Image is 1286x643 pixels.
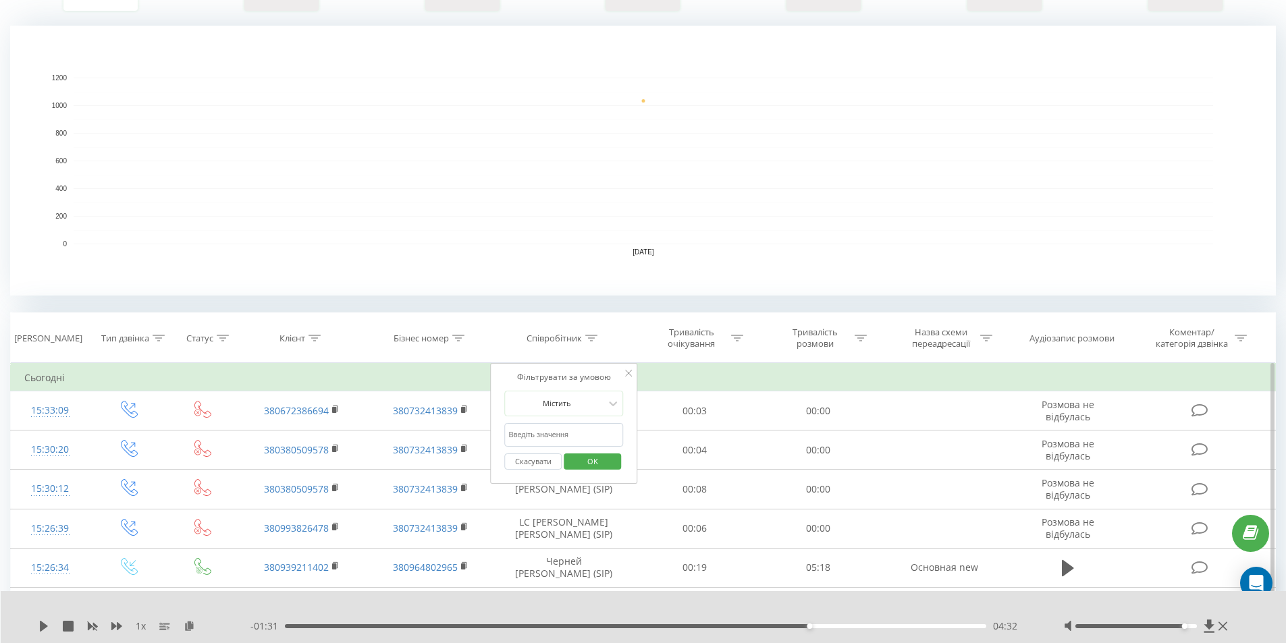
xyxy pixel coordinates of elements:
text: 600 [55,157,67,165]
td: 00:00 [757,470,880,509]
a: 380732413839 [393,522,458,534]
td: [PERSON_NAME] (SIP) [495,470,633,509]
div: Accessibility label [1182,623,1187,629]
div: Фільтрувати за умовою [504,370,623,384]
div: Аудіозапис розмови [1029,333,1115,344]
text: 1200 [52,74,68,82]
span: 1 x [136,619,146,633]
input: Введіть значення [504,423,623,447]
td: 00:08 [633,470,757,509]
span: Розмова не відбулась [1042,398,1094,423]
div: Тип дзвінка [101,333,149,344]
div: Клієнт [279,333,305,344]
text: 0 [63,240,67,248]
div: Бізнес номер [394,333,449,344]
td: Сьогодні [11,364,1276,391]
div: Назва схеми переадресації [905,327,977,350]
svg: A chart. [10,26,1276,296]
td: 00:00 [757,391,880,430]
td: 00:19 [633,548,757,587]
td: 00:00 [757,430,880,470]
div: 15:33:09 [24,397,76,424]
div: Accessibility label [807,623,812,629]
div: [PERSON_NAME] [14,333,82,344]
td: Черней [PERSON_NAME] (SIP) [495,548,633,587]
div: 15:30:12 [24,476,76,502]
td: 00:03 [633,391,757,430]
span: Розмова не відбулась [1042,437,1094,462]
a: 380732413839 [393,482,458,495]
a: 380939211402 [264,561,329,574]
div: Тривалість очікування [655,327,728,350]
span: Розмова не відбулась [1042,476,1094,501]
span: Розмова не відбулась [1042,515,1094,540]
text: 800 [55,130,67,137]
a: 380993826478 [264,522,329,534]
div: Коментар/категорія дзвінка [1152,327,1231,350]
span: OK [574,451,612,472]
td: 05:18 [757,548,880,587]
td: 00:06 [633,509,757,548]
a: 380380509578 [264,443,329,456]
a: 380380509578 [264,482,329,495]
span: 04:32 [993,619,1017,633]
td: 00:00 [757,509,880,548]
a: 380732413839 [393,443,458,456]
text: 400 [55,185,67,192]
div: Open Intercom Messenger [1240,567,1272,599]
td: 00:34 [633,588,757,627]
div: 15:26:34 [24,555,76,581]
td: 00:00 [757,588,880,627]
td: LC [PERSON_NAME] [PERSON_NAME] (SIP) [495,588,633,627]
text: 200 [55,213,67,220]
div: Співробітник [527,333,582,344]
text: 1000 [52,102,68,109]
button: Скасувати [504,453,562,470]
a: 380732413839 [393,404,458,417]
div: Тривалість розмови [779,327,851,350]
text: [DATE] [633,248,654,256]
td: Основная new [880,548,1008,587]
a: 380672386694 [264,404,329,417]
span: - 01:31 [250,619,285,633]
div: Статус [186,333,213,344]
td: 00:04 [633,430,757,470]
a: 380964802965 [393,561,458,574]
div: 15:30:20 [24,437,76,463]
div: 15:26:39 [24,515,76,542]
td: LC [PERSON_NAME] [PERSON_NAME] (SIP) [495,509,633,548]
button: OK [564,453,621,470]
